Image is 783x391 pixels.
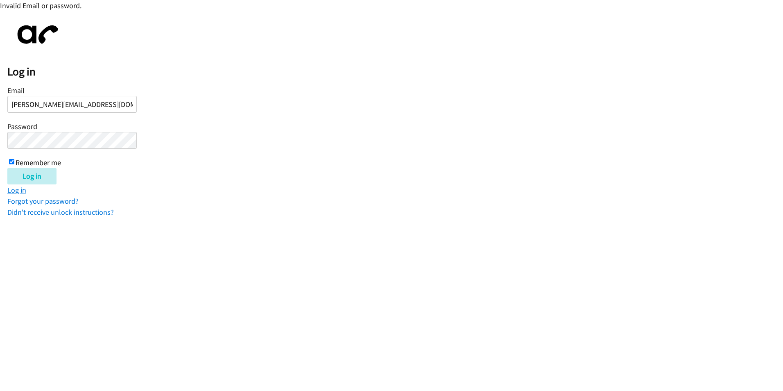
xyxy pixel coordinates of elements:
h2: Log in [7,65,783,79]
a: Log in [7,185,26,195]
input: Log in [7,168,57,184]
a: Didn't receive unlock instructions? [7,207,114,217]
img: aphone-8a226864a2ddd6a5e75d1ebefc011f4aa8f32683c2d82f3fb0802fe031f96514.svg [7,18,65,51]
a: Forgot your password? [7,196,79,206]
label: Password [7,122,37,131]
label: Email [7,86,25,95]
label: Remember me [16,158,61,167]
